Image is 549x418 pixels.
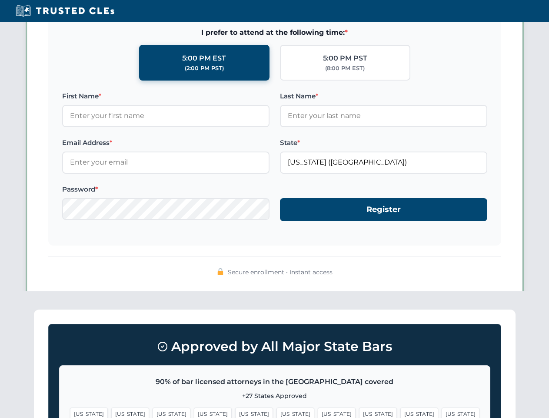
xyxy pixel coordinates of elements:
[62,27,487,38] span: I prefer to attend at the following time:
[59,335,490,358] h3: Approved by All Major State Bars
[280,138,487,148] label: State
[62,152,270,173] input: Enter your email
[228,267,333,277] span: Secure enrollment • Instant access
[70,391,479,401] p: +27 States Approved
[13,4,117,17] img: Trusted CLEs
[217,268,224,275] img: 🔒
[185,64,224,73] div: (2:00 PM PST)
[70,376,479,388] p: 90% of bar licensed attorneys in the [GEOGRAPHIC_DATA] covered
[323,53,367,64] div: 5:00 PM PST
[280,152,487,173] input: Florida (FL)
[62,184,270,195] label: Password
[62,138,270,148] label: Email Address
[325,64,365,73] div: (8:00 PM EST)
[62,105,270,127] input: Enter your first name
[280,91,487,101] label: Last Name
[182,53,226,64] div: 5:00 PM EST
[62,91,270,101] label: First Name
[280,198,487,221] button: Register
[280,105,487,127] input: Enter your last name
